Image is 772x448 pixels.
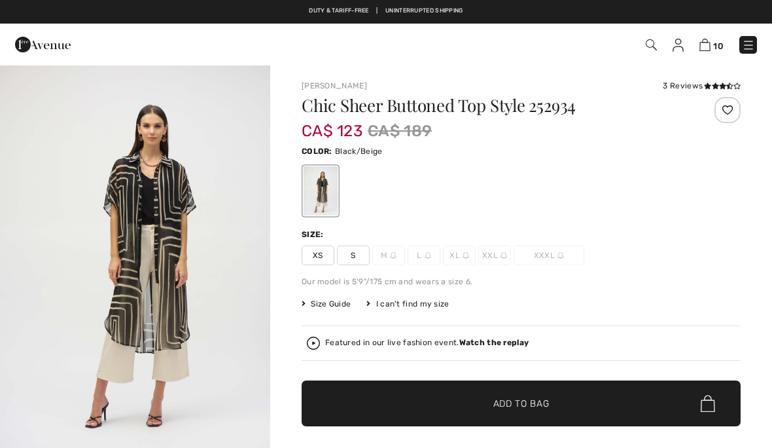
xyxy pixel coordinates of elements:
[500,252,507,259] img: ring-m.svg
[302,147,332,156] span: Color:
[557,252,564,259] img: ring-m.svg
[302,97,667,114] h1: Chic Sheer Buttoned Top Style 252934
[408,246,440,265] span: L
[15,37,71,50] a: 1ère Avenue
[699,39,711,51] img: Shopping Bag
[302,81,367,90] a: [PERSON_NAME]
[742,39,755,52] img: Menu
[302,276,741,288] div: Our model is 5'9"/175 cm and wears a size 6.
[302,229,326,240] div: Size:
[459,338,529,347] strong: Watch the replay
[493,397,550,411] span: Add to Bag
[302,298,351,310] span: Size Guide
[302,109,362,140] span: CA$ 123
[478,246,511,265] span: XXL
[337,246,370,265] span: S
[514,246,584,265] span: XXXL
[372,246,405,265] span: M
[366,298,449,310] div: I can't find my size
[713,41,724,51] span: 10
[425,252,431,259] img: ring-m.svg
[302,246,334,265] span: XS
[307,337,320,350] img: Watch the replay
[304,166,338,215] div: Black/Beige
[15,31,71,58] img: 1ère Avenue
[443,246,476,265] span: XL
[663,80,741,92] div: 3 Reviews
[325,339,529,347] div: Featured in our live fashion event.
[368,119,432,143] span: CA$ 189
[302,381,741,426] button: Add to Bag
[390,252,396,259] img: ring-m.svg
[673,39,684,52] img: My Info
[701,395,715,412] img: Bag.svg
[335,147,382,156] span: Black/Beige
[699,37,724,52] a: 10
[463,252,469,259] img: ring-m.svg
[646,39,657,50] img: Search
